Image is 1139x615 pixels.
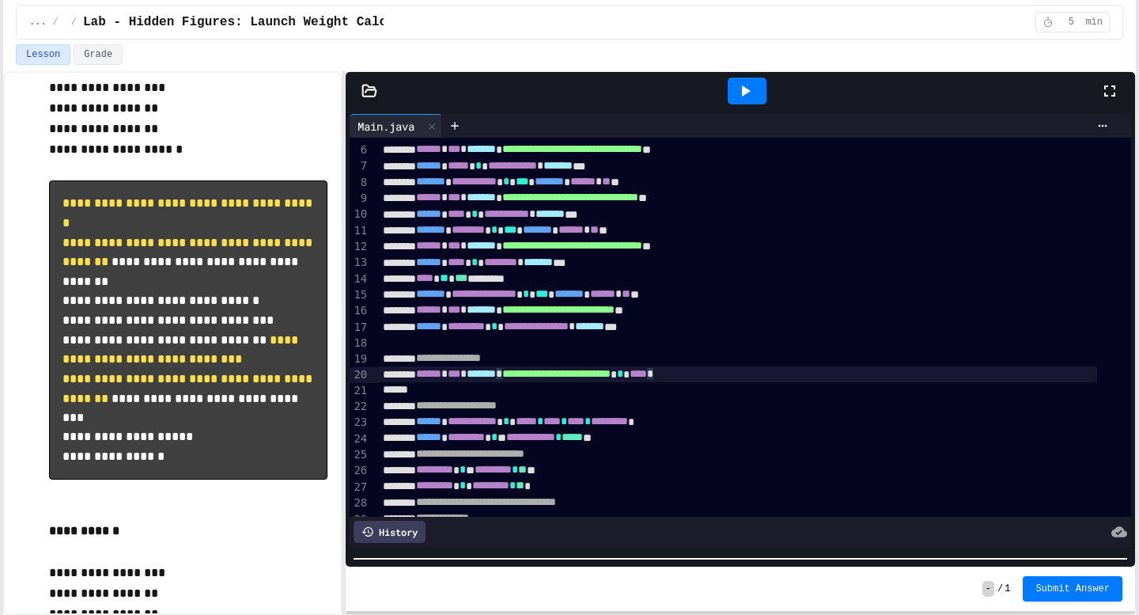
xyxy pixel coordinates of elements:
[1035,583,1110,595] span: Submit Answer
[350,114,442,138] div: Main.java
[350,142,369,158] div: 6
[350,399,369,415] div: 22
[350,175,369,191] div: 8
[1023,576,1122,602] button: Submit Answer
[1085,16,1103,28] span: min
[350,463,369,479] div: 26
[350,512,369,528] div: 29
[1058,16,1084,28] span: 5
[350,367,369,383] div: 20
[350,271,369,287] div: 14
[350,287,369,303] div: 15
[350,495,369,511] div: 28
[350,255,369,271] div: 13
[350,431,369,447] div: 24
[83,13,433,32] span: Lab - Hidden Figures: Launch Weight Calculator
[350,351,369,367] div: 19
[350,415,369,431] div: 23
[350,447,369,463] div: 25
[74,44,123,65] button: Grade
[997,583,1003,595] span: /
[350,320,369,336] div: 17
[53,16,59,28] span: /
[350,239,369,255] div: 12
[350,191,369,207] div: 9
[350,223,369,239] div: 11
[1005,583,1010,595] span: 1
[350,303,369,319] div: 16
[16,44,70,65] button: Lesson
[350,158,369,174] div: 7
[350,480,369,495] div: 27
[982,581,994,597] span: -
[350,336,369,351] div: 18
[350,207,369,222] div: 10
[29,16,47,28] span: ...
[354,521,426,543] div: History
[71,16,77,28] span: /
[350,118,422,135] div: Main.java
[350,383,369,399] div: 21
